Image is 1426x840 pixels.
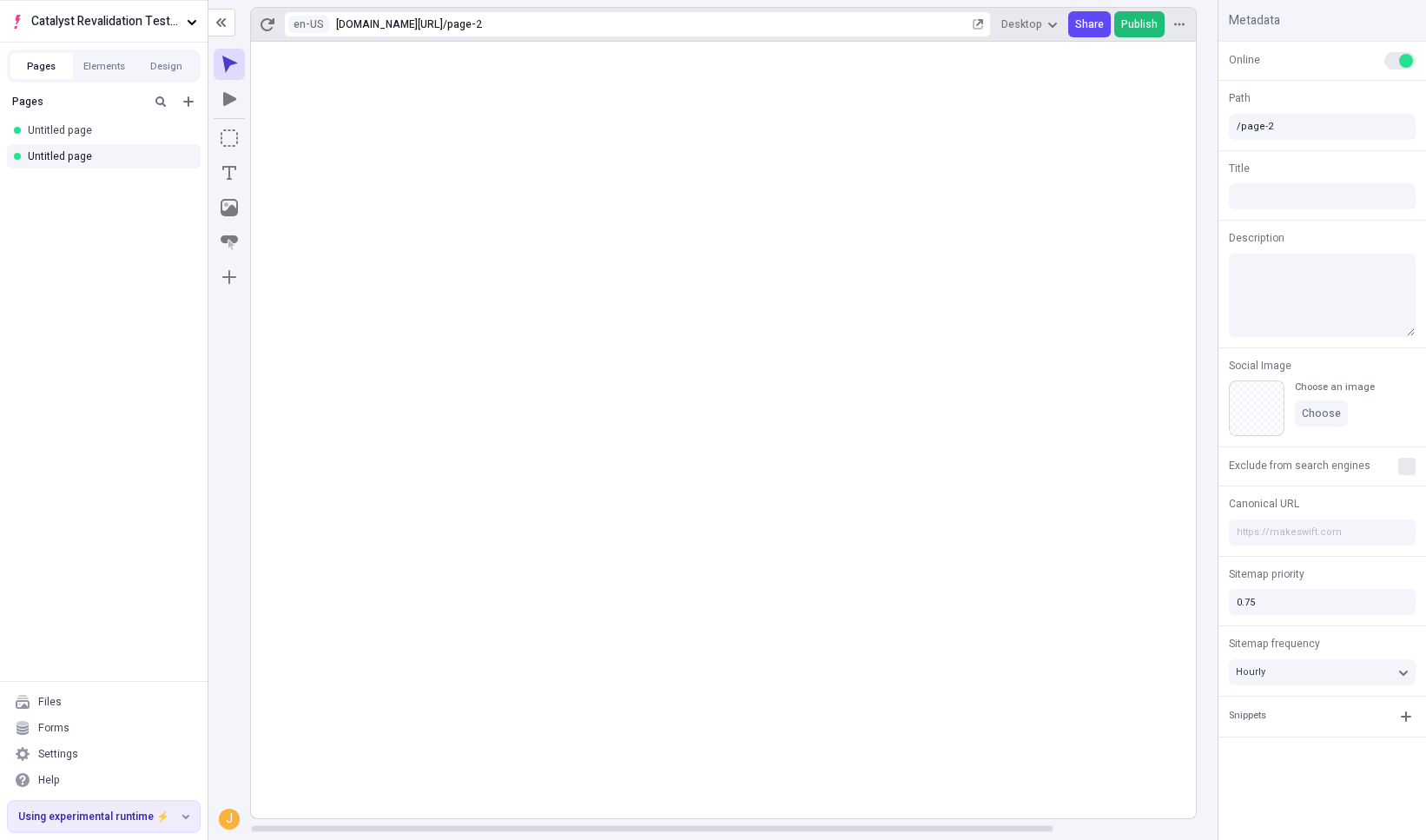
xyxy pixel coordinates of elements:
span: Path [1229,90,1251,106]
button: Publish [1114,11,1165,37]
button: Share [1068,11,1111,37]
div: Files [38,695,62,709]
div: Snippets [1229,709,1266,724]
button: Pages [10,53,73,79]
span: Share [1075,17,1104,31]
span: Canonical URL [1229,496,1299,512]
span: Choose [1302,407,1341,420]
span: Description [1229,230,1284,246]
span: Online [1229,52,1260,68]
button: Choose [1295,400,1348,427]
div: J [221,810,238,828]
button: Desktop [994,11,1065,37]
button: Text [214,157,245,189]
button: Elements [73,53,135,79]
span: Sitemap priority [1229,566,1304,582]
span: Exclude from search engines [1229,458,1370,473]
span: Hourly [1236,665,1265,679]
span: Social Image [1229,358,1291,374]
div: Forms [38,721,69,735]
div: Untitled page [28,149,187,163]
button: Add new [178,91,199,112]
button: Open locale picker [288,16,329,33]
button: Design [135,53,198,79]
span: Catalyst Revalidation Testing [31,12,180,31]
span: Title [1229,161,1250,176]
button: Using experimental runtime ⚡️ [8,801,200,832]
span: en-US [294,17,324,32]
div: / [443,17,447,31]
div: Untitled page [28,123,187,137]
input: https://makeswift.com [1229,519,1416,546]
span: Using experimental runtime ⚡️ [18,810,179,823]
button: Hourly [1229,659,1416,685]
span: Desktop [1001,17,1042,31]
div: Help [38,773,60,787]
div: Choose an image [1295,380,1375,394]
div: Pages [12,95,143,109]
span: Sitemap frequency [1229,636,1320,651]
span: Publish [1121,17,1158,31]
button: Box [214,122,245,154]
div: Settings [38,747,78,761]
div: [URL][DOMAIN_NAME] [336,17,443,31]
button: Button [214,227,245,258]
button: Image [214,192,245,223]
div: page-2 [447,17,969,31]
